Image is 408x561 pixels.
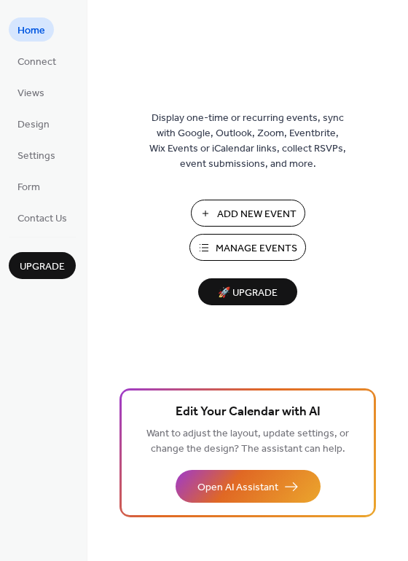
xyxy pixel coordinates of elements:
[17,211,67,227] span: Contact Us
[176,470,321,503] button: Open AI Assistant
[216,241,297,256] span: Manage Events
[17,117,50,133] span: Design
[17,180,40,195] span: Form
[9,205,76,229] a: Contact Us
[17,23,45,39] span: Home
[189,234,306,261] button: Manage Events
[176,402,321,423] span: Edit Your Calendar with AI
[9,252,76,279] button: Upgrade
[17,86,44,101] span: Views
[9,17,54,42] a: Home
[9,174,49,198] a: Form
[146,424,349,459] span: Want to adjust the layout, update settings, or change the design? The assistant can help.
[217,207,297,222] span: Add New Event
[149,111,346,172] span: Display one-time or recurring events, sync with Google, Outlook, Zoom, Eventbrite, Wix Events or ...
[17,149,55,164] span: Settings
[20,259,65,275] span: Upgrade
[207,283,289,303] span: 🚀 Upgrade
[9,49,65,73] a: Connect
[9,111,58,136] a: Design
[191,200,305,227] button: Add New Event
[9,143,64,167] a: Settings
[198,278,297,305] button: 🚀 Upgrade
[197,480,278,495] span: Open AI Assistant
[9,80,53,104] a: Views
[17,55,56,70] span: Connect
